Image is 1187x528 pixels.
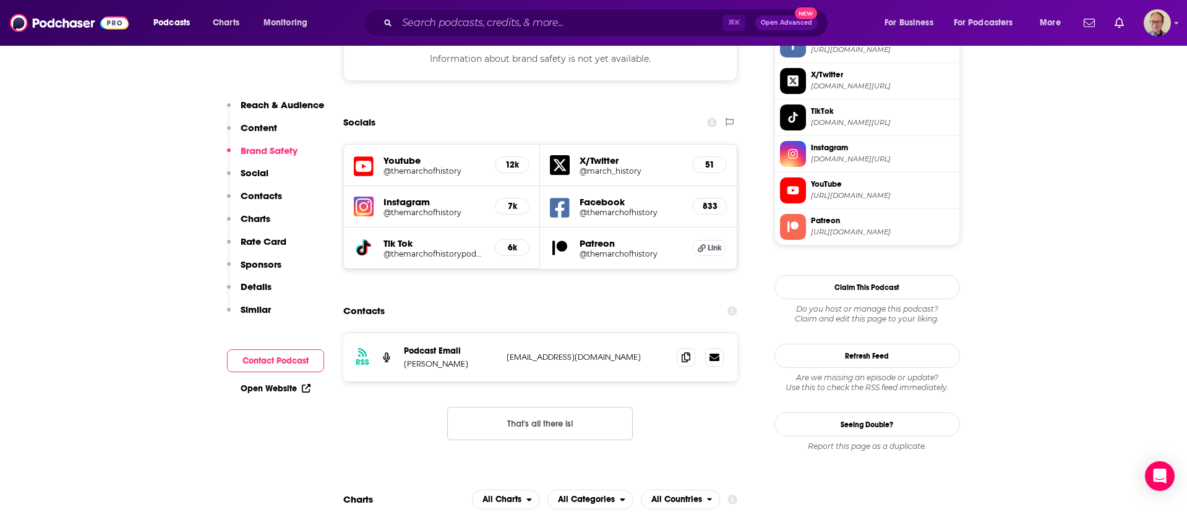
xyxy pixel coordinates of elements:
div: Claim and edit this page to your liking. [774,304,960,324]
h5: X/Twitter [580,155,682,166]
div: Report this page as a duplicate. [774,441,960,451]
button: Brand Safety [227,145,298,168]
a: @themarchofhistory [384,166,486,176]
button: open menu [547,490,633,509]
span: twitter.com/march_history [811,82,954,91]
span: All Charts [482,495,521,504]
h5: 7k [505,201,519,211]
button: open menu [641,490,721,509]
button: open menu [255,13,324,33]
a: @march_history [580,166,682,176]
p: Social [241,167,268,179]
p: Contacts [241,190,282,202]
h3: RSS [356,357,369,367]
button: Sponsors [227,258,281,281]
button: Claim This Podcast [774,275,960,299]
span: New [795,7,817,19]
div: Are we missing an episode or update? Use this to check the RSS feed immediately. [774,373,960,393]
span: https://www.youtube.com/@themarchofhistory [811,191,954,200]
span: Patreon [811,215,954,226]
p: Brand Safety [241,145,298,156]
span: https://www.facebook.com/themarchofhistory [811,45,954,54]
span: tiktok.com/@themarchofhistorypodcast [811,118,954,127]
span: All Categories [558,495,615,504]
a: YouTube[URL][DOMAIN_NAME] [780,177,954,203]
span: Do you host or manage this podcast? [774,304,960,314]
a: @themarchofhistory [580,249,682,258]
p: Reach & Audience [241,99,324,111]
h5: 12k [505,160,519,170]
h5: Instagram [384,196,486,208]
h2: Categories [547,490,633,509]
button: Contact Podcast [227,349,324,372]
button: Reach & Audience [227,99,324,122]
h5: 51 [703,160,716,170]
h5: 833 [703,201,716,211]
p: Sponsors [241,258,281,270]
p: Content [241,122,277,134]
span: https://www.patreon.com/themarchofhistory [811,228,954,237]
span: For Podcasters [954,14,1013,32]
button: Charts [227,213,270,236]
button: Similar [227,304,271,326]
p: [EMAIL_ADDRESS][DOMAIN_NAME] [507,352,667,362]
h5: @themarchofhistorypodcast [384,249,486,258]
h5: Tik Tok [384,237,486,249]
a: Instagram[DOMAIN_NAME][URL] [780,141,954,167]
span: For Business [885,14,933,32]
h2: Platforms [472,490,540,509]
span: Monitoring [264,14,307,32]
span: Link [708,243,722,253]
button: Show profile menu [1144,9,1171,36]
a: X/Twitter[DOMAIN_NAME][URL] [780,68,954,94]
img: Podchaser - Follow, Share and Rate Podcasts [10,11,129,35]
button: open menu [472,490,540,509]
span: More [1040,14,1061,32]
span: YouTube [811,179,954,190]
h2: Socials [343,111,375,134]
img: iconImage [354,197,374,216]
p: Charts [241,213,270,224]
a: @themarchofhistory [384,208,486,217]
h5: 6k [505,242,519,253]
button: Contacts [227,190,282,213]
h5: Patreon [580,237,682,249]
span: ⌘ K [722,15,745,31]
span: Open Advanced [761,20,812,26]
span: All Countries [651,495,702,504]
a: Charts [205,13,247,33]
a: Open Website [241,383,311,394]
img: User Profile [1144,9,1171,36]
a: Link [692,240,727,256]
p: Podcast Email [404,346,497,356]
span: Charts [213,14,239,32]
h5: Youtube [384,155,486,166]
button: Content [227,122,277,145]
a: @themarchofhistory [580,208,682,217]
span: Instagram [811,142,954,153]
p: Details [241,281,272,292]
button: Details [227,281,272,304]
span: Logged in as tommy.lynch [1144,9,1171,36]
a: TikTok[DOMAIN_NAME][URL] [780,104,954,130]
button: open menu [145,13,206,33]
button: Social [227,167,268,190]
input: Search podcasts, credits, & more... [397,13,722,33]
p: Similar [241,304,271,315]
span: Podcasts [153,14,190,32]
span: TikTok [811,106,954,117]
span: instagram.com/themarchofhistory [811,155,954,164]
a: Show notifications dropdown [1110,12,1129,33]
button: open menu [1031,13,1076,33]
button: Open AdvancedNew [755,15,818,30]
span: X/Twitter [811,69,954,80]
div: Search podcasts, credits, & more... [375,9,840,37]
button: Nothing here. [447,407,633,440]
h2: Contacts [343,299,385,323]
button: Rate Card [227,236,286,258]
button: Refresh Feed [774,344,960,368]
